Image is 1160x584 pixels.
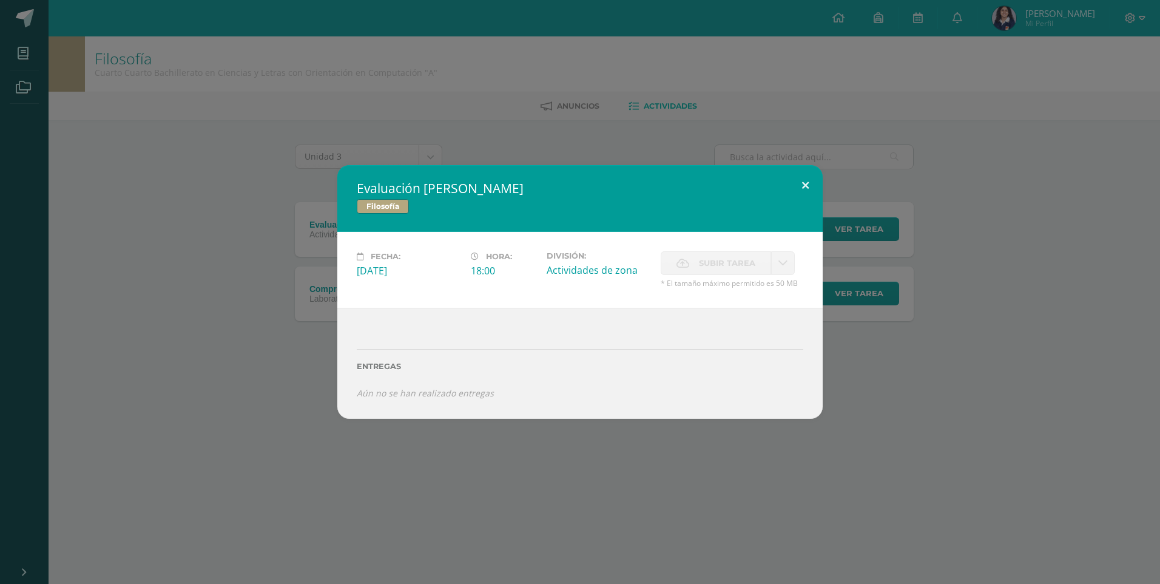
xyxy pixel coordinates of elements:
span: * El tamaño máximo permitido es 50 MB [661,278,803,288]
span: Filosofía [357,199,409,214]
button: Close (Esc) [788,165,823,206]
label: División: [547,251,651,260]
a: La fecha de entrega ha expirado [771,251,795,275]
h2: Evaluación [PERSON_NAME] [357,180,803,197]
label: Entregas [357,362,803,371]
span: Fecha: [371,252,400,261]
span: Hora: [486,252,512,261]
div: [DATE] [357,264,461,277]
i: Aún no se han realizado entregas [357,387,494,399]
label: La fecha de entrega ha expirado [661,251,771,275]
span: Subir tarea [699,252,755,274]
div: Actividades de zona [547,263,651,277]
div: 18:00 [471,264,537,277]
